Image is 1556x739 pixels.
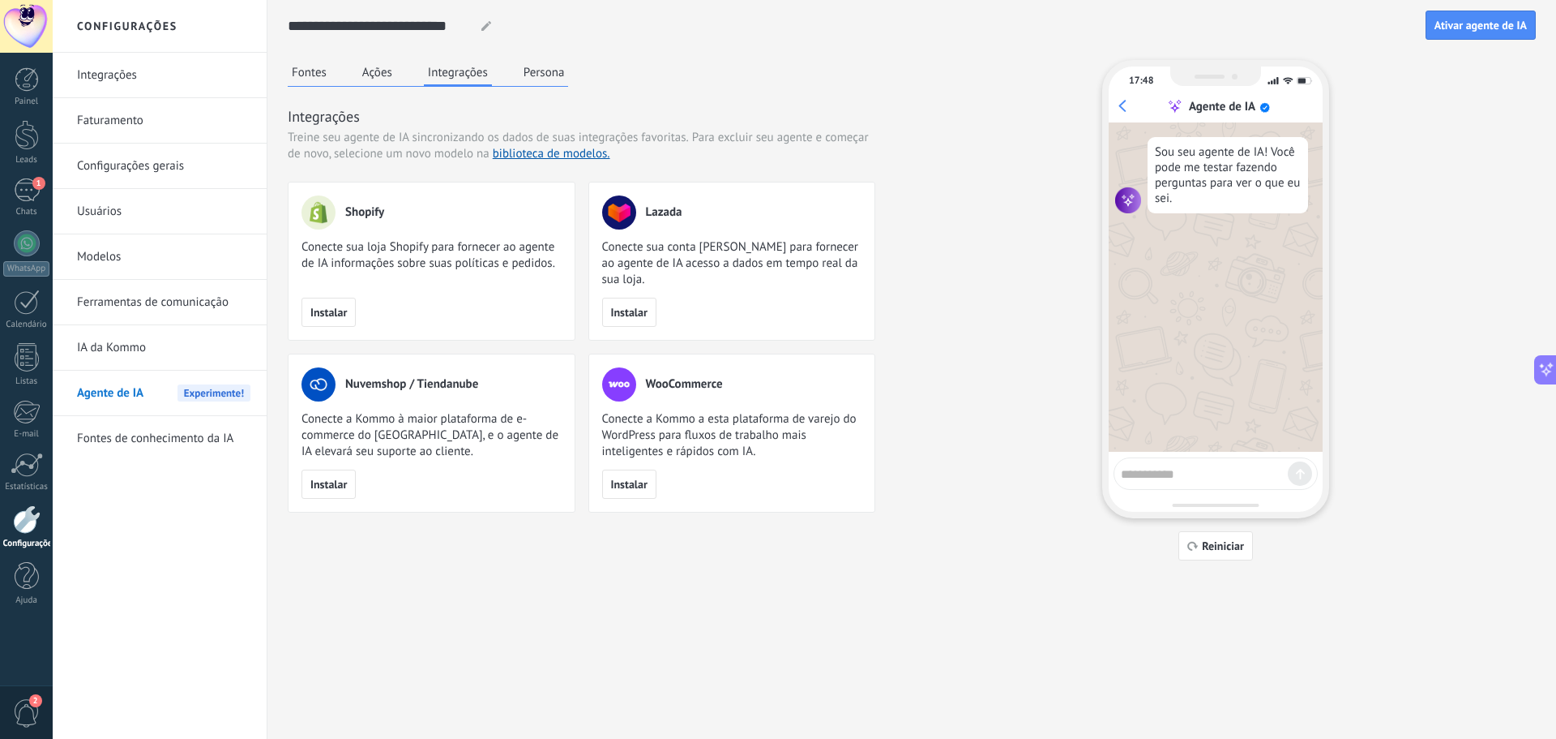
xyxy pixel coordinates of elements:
span: Instalar [310,307,347,318]
a: Configurações gerais [77,144,250,189]
span: Lazada [646,204,682,221]
button: Integrações [424,60,492,87]
button: Persona [519,60,569,84]
span: Treine seu agente de IA sincronizando os dados de suas integrações favoritas. [288,130,689,146]
div: Estatísticas [3,482,50,492]
div: Calendário [3,320,50,330]
button: Fontes [288,60,331,84]
span: Reiniciar [1202,540,1244,552]
span: 1 [32,177,45,190]
span: Instalar [611,307,648,318]
div: Listas [3,376,50,387]
span: Agente de IA [77,371,143,416]
a: IA da Kommo [77,325,250,371]
a: Fontes de conhecimento da IA [77,416,250,462]
a: Usuários [77,189,250,234]
li: Modelos [53,234,267,280]
a: Integrações [77,53,250,98]
span: Experimente! [177,385,250,402]
button: Reiniciar [1178,531,1253,561]
a: Agente de IAExperimente! [77,371,250,416]
span: Conecte sua conta [PERSON_NAME] para fornecer ao agente de IA acesso a dados em tempo real da sua... [602,239,862,288]
a: Faturamento [77,98,250,144]
span: Para excluir seu agente e começar de novo, selecione um novo modelo na [288,130,869,161]
span: Instalar [310,479,347,490]
button: Instalar [301,298,356,327]
button: Ativar agente de IA [1426,11,1536,40]
li: IA da Kommo [53,325,267,371]
li: Fontes de conhecimento da IA [53,416,267,461]
div: Chats [3,207,50,217]
div: Leads [3,155,50,165]
div: Configurações [3,539,50,549]
h3: Integrações [288,106,875,127]
img: agent icon [1115,187,1141,213]
span: Shopify [345,204,384,221]
a: Ferramentas de comunicação [77,280,250,325]
button: Instalar [301,470,356,499]
li: Ferramentas de comunicação [53,280,267,325]
div: WhatsApp [3,261,49,277]
a: biblioteca de modelos. [493,146,610,161]
span: 2 [29,694,42,707]
li: Agente de IA [53,371,267,416]
button: Ações [358,60,396,84]
span: Conecte sua loja Shopify para fornecer ao agente de IA informações sobre suas políticas e pedidos. [301,239,562,272]
li: Faturamento [53,98,267,144]
li: Integrações [53,53,267,98]
span: Nuvemshop / Tiendanube [345,376,478,393]
span: Ativar agente de IA [1434,19,1527,31]
li: Usuários [53,189,267,234]
span: Conecte a Kommo à maior plataforma de e-commerce do [GEOGRAPHIC_DATA], e o agente de IA elevará s... [301,411,562,460]
div: E-mail [3,429,50,440]
a: Modelos [77,234,250,280]
span: Conecte a Kommo a esta plataforma de varejo do WordPress para fluxos de trabalho mais inteligente... [602,411,862,460]
span: Instalar [611,479,648,490]
li: Configurações gerais [53,144,267,189]
button: Instalar [602,298,656,327]
div: Sou seu agente de IA! Você pode me testar fazendo perguntas para ver o que eu sei. [1148,137,1308,213]
div: 17:48 [1129,75,1153,87]
div: Agente de IA [1189,99,1255,114]
span: WooCommerce [646,376,723,393]
button: Instalar [602,470,656,499]
div: Painel [3,97,50,107]
div: Ajuda [3,595,50,606]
